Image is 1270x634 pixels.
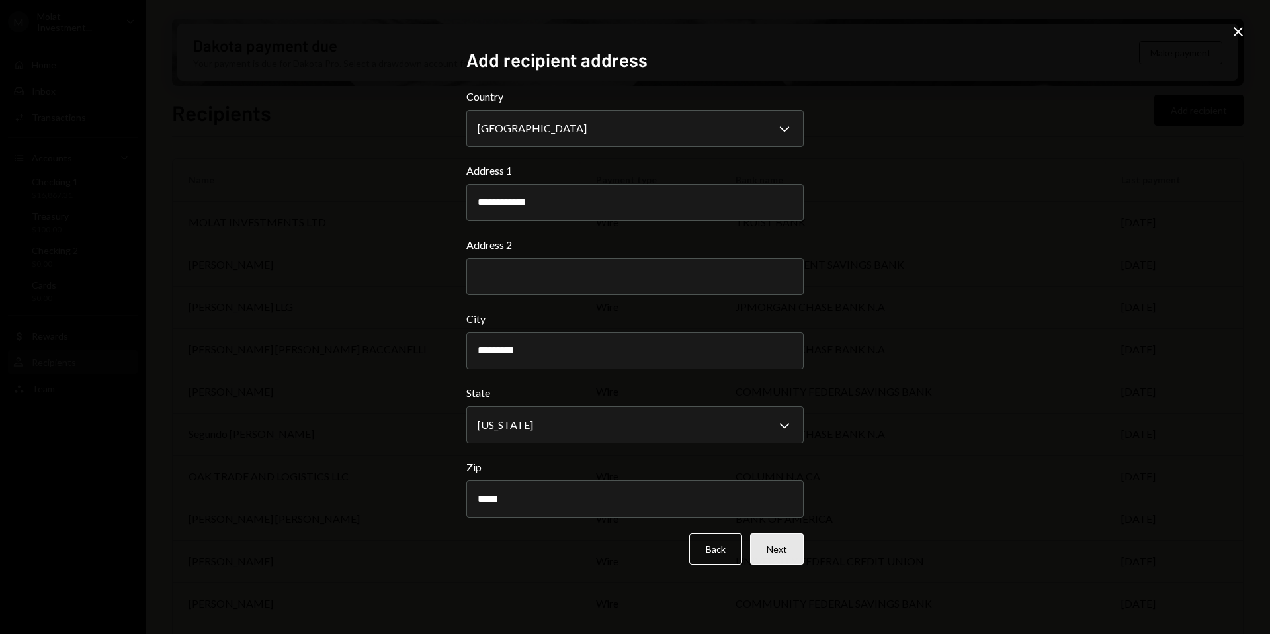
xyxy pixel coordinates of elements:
[466,237,804,253] label: Address 2
[466,311,804,327] label: City
[466,459,804,475] label: Zip
[466,406,804,443] button: State
[466,47,804,73] h2: Add recipient address
[466,385,804,401] label: State
[750,533,804,565] button: Next
[466,89,804,105] label: Country
[466,110,804,147] button: Country
[466,163,804,179] label: Address 1
[689,533,742,565] button: Back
